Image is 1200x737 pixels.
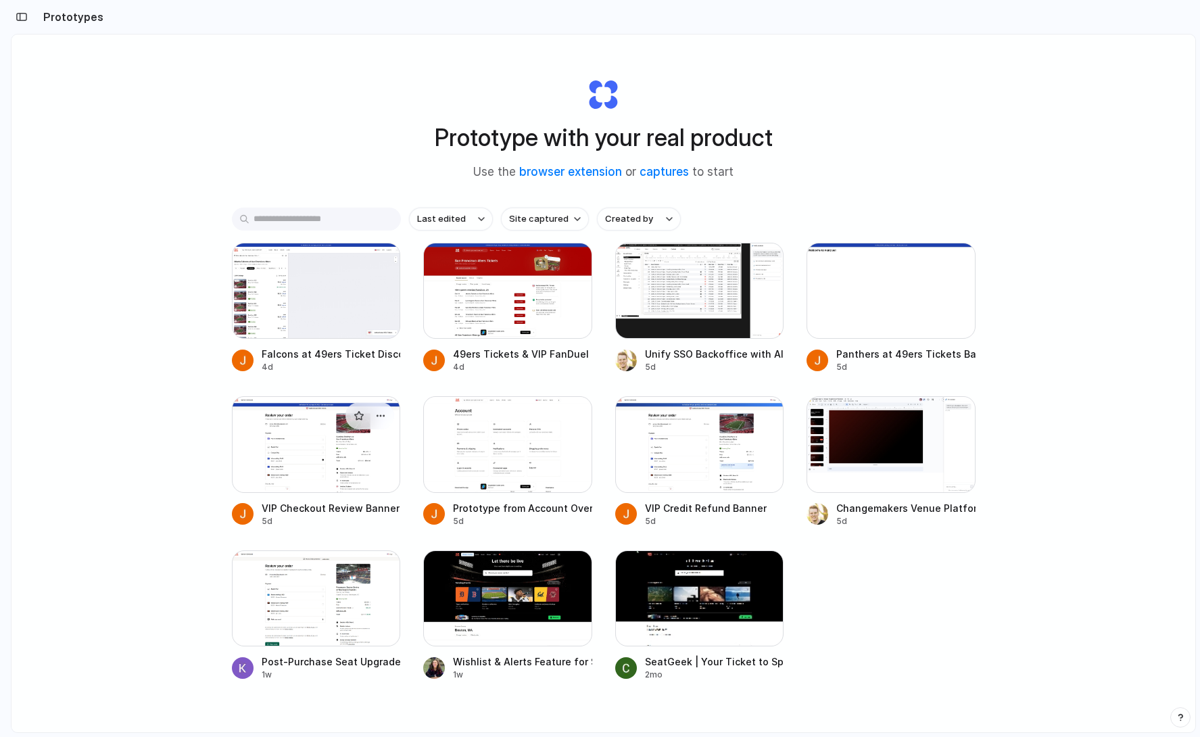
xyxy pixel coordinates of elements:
a: Wishlist & Alerts Feature for SeatGeekWishlist & Alerts Feature for SeatGeek1w [423,550,592,681]
a: SeatGeek | Your Ticket to Sports Games, Concerts & Live Shows so Fans Can FanSeatGeek | Your Tick... [615,550,784,681]
span: Last edited [417,212,466,226]
div: VIP Credit Refund Banner [645,501,767,515]
div: 49ers Tickets & VIP FanDuel Benefits [453,347,592,361]
a: Post-Purchase Seat Upgrade ExperiencePost-Purchase Seat Upgrade Experience1w [232,550,401,681]
div: Panthers at 49ers Tickets Banner [836,347,976,361]
a: VIP Checkout Review BannerVIP Checkout Review Banner5d [232,396,401,527]
div: 5d [645,515,767,527]
span: Created by [605,212,653,226]
h2: Prototypes [38,9,103,25]
a: Unify SSO Backoffice with AI Chat PanelUnify SSO Backoffice with AI Chat Panel5d [615,243,784,373]
span: Site captured [509,212,569,226]
div: Falcons at 49ers Ticket Discount Banner [262,347,401,361]
a: Panthers at 49ers Tickets BannerPanthers at 49ers Tickets Banner5d [807,243,976,373]
div: 5d [262,515,400,527]
div: Wishlist & Alerts Feature for SeatGeek [453,655,592,669]
div: 5d [836,515,976,527]
div: 4d [262,361,401,373]
div: Prototype from Account Overview [453,501,592,515]
a: 49ers Tickets & VIP FanDuel Benefits49ers Tickets & VIP FanDuel Benefits4d [423,243,592,373]
a: VIP Credit Refund BannerVIP Credit Refund Banner5d [615,396,784,527]
div: 4d [453,361,592,373]
h1: Prototype with your real product [435,120,773,156]
a: Changemakers Venue Platform with AI Chat SidebarChangemakers Venue Platform with AI Chat Sidebar5d [807,396,976,527]
div: Post-Purchase Seat Upgrade Experience [262,655,401,669]
a: browser extension [519,165,622,179]
button: Site captured [501,208,589,231]
a: Falcons at 49ers Ticket Discount BannerFalcons at 49ers Ticket Discount Banner4d [232,243,401,373]
span: Use the or to start [473,164,734,181]
div: 2mo [645,669,784,681]
button: Last edited [409,208,493,231]
div: 5d [645,361,784,373]
a: Prototype from Account OverviewPrototype from Account Overview5d [423,396,592,527]
div: 1w [453,669,592,681]
div: 1w [262,669,401,681]
div: 5d [836,361,976,373]
div: Unify SSO Backoffice with AI Chat Panel [645,347,784,361]
button: Created by [597,208,681,231]
a: captures [640,165,689,179]
div: SeatGeek | Your Ticket to Sports Games, Concerts & Live Shows so Fans Can Fan [645,655,784,669]
div: VIP Checkout Review Banner [262,501,400,515]
div: Changemakers Venue Platform with AI Chat Sidebar [836,501,976,515]
div: 5d [453,515,592,527]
